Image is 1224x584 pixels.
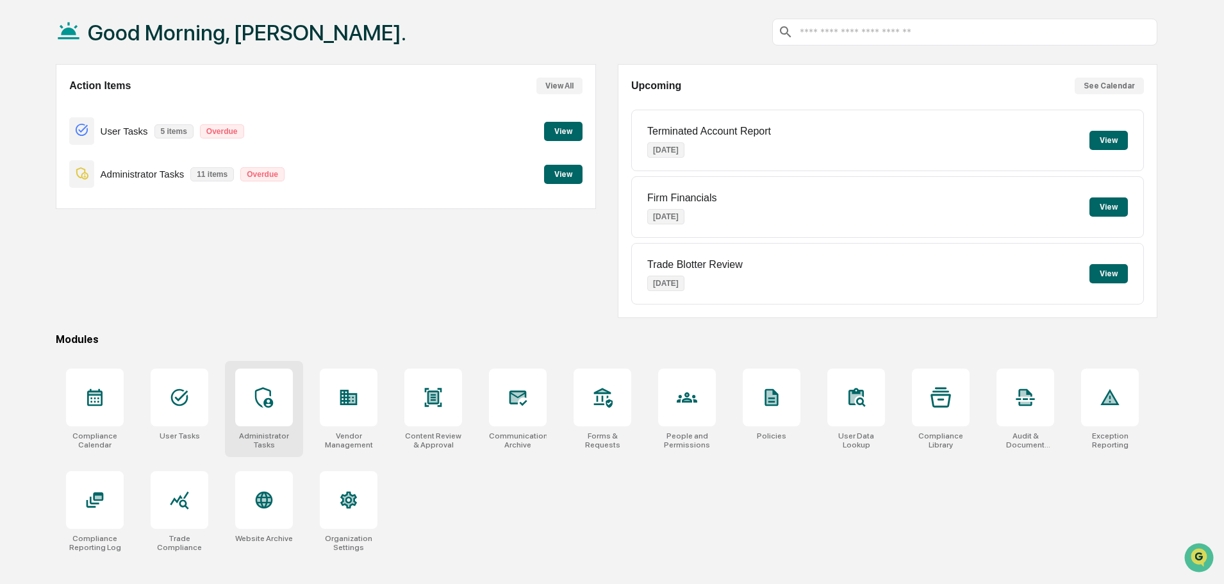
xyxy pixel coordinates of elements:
div: Website Archive [235,534,293,543]
div: We're available if you need us! [44,193,162,203]
p: How can we help? [13,109,233,129]
p: Firm Financials [647,192,716,204]
div: Compliance Reporting Log [66,534,124,552]
p: Terminated Account Report [647,126,771,137]
div: User Data Lookup [827,431,885,449]
span: Data Lookup [26,268,81,281]
div: People and Permissions [658,431,716,449]
p: [DATE] [647,209,684,224]
p: Overdue [240,167,285,181]
div: Audit & Document Logs [997,431,1054,449]
a: 🔎Data Lookup [8,263,86,286]
div: Compliance Calendar [66,431,124,449]
h2: Upcoming [631,80,681,92]
div: Policies [757,431,786,440]
button: See Calendar [1075,78,1144,94]
button: View All [536,78,583,94]
a: View [544,124,583,137]
p: [DATE] [647,142,684,158]
div: Communications Archive [489,431,547,449]
div: Content Review & Approval [404,431,462,449]
div: 🔎 [13,269,23,279]
iframe: Open customer support [1183,542,1218,576]
a: Powered byPylon [90,299,155,309]
div: Vendor Management [320,431,377,449]
p: 11 items [190,167,234,181]
img: Greenboard [13,71,38,96]
button: View [544,165,583,184]
a: View [544,167,583,179]
p: 5 items [154,124,194,138]
button: View [544,122,583,141]
p: Administrator Tasks [101,169,185,179]
div: User Tasks [160,431,200,440]
div: Forms & Requests [574,431,631,449]
p: User Tasks [101,126,148,137]
a: 🗄️Attestations [88,238,164,262]
div: Trade Compliance [151,534,208,552]
div: 🗄️ [93,245,103,255]
button: View [1089,131,1128,150]
img: 1746055101610-c473b297-6a78-478c-a979-82029cc54cd1 [13,180,36,203]
div: Administrator Tasks [235,431,293,449]
p: Trade Blotter Review [647,259,743,271]
div: Compliance Library [912,431,970,449]
div: Exception Reporting [1081,431,1139,449]
button: View [1089,264,1128,283]
h2: Action Items [69,80,131,92]
div: Start new chat [44,180,210,193]
p: Overdue [200,124,244,138]
div: 🖐️ [13,245,23,255]
div: Modules [56,333,1157,346]
span: Attestations [106,244,159,256]
p: [DATE] [647,276,684,291]
button: Start new chat [218,184,233,199]
button: View [1089,197,1128,217]
div: Organization Settings [320,534,377,552]
span: Preclearance [26,244,83,256]
a: 🖐️Preclearance [8,238,88,262]
span: Pylon [128,299,155,309]
h1: Good Morning, [PERSON_NAME]. [88,20,406,46]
